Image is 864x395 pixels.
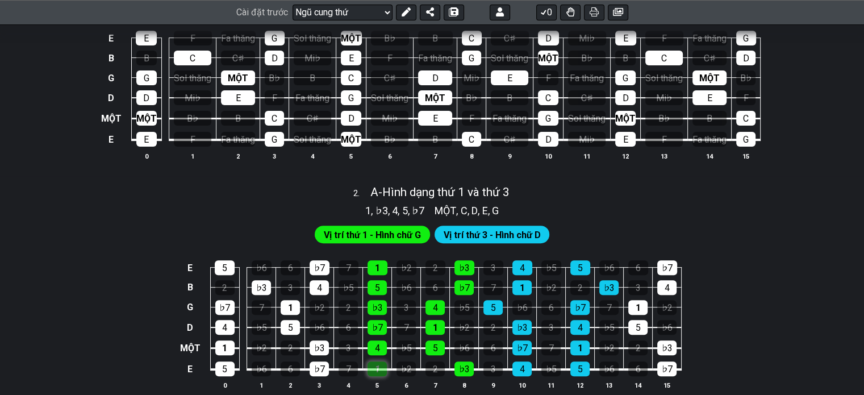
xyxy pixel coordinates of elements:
font: MỘT [615,113,636,124]
font: F [662,134,667,145]
section: Các lớp cao độ thang âm [360,200,429,218]
font: B [235,113,241,124]
font: D [187,322,193,333]
font: 10 [519,382,525,389]
font: ♭5 [256,322,267,333]
font: 5 [288,322,293,333]
font: ♭3 [604,282,615,293]
font: 1 [578,343,583,354]
font: C♯ [504,134,516,145]
font: ♭3 [314,343,325,354]
font: B♭ [269,73,280,84]
font: 7 [433,382,437,389]
font: Mi♭ [579,33,595,44]
font: , [388,205,390,217]
font: 6 [549,302,554,313]
font: ♭6 [256,364,267,375]
font: 5 [222,263,227,273]
font: Fa thăng [295,93,329,103]
font: 5 [491,302,496,313]
font: MỘT [341,33,361,44]
font: Sol thăng [174,73,211,84]
font: 3 [404,302,409,313]
font: Mi♭ [185,93,201,103]
font: B♭ [187,113,198,124]
font: ♭5 [459,302,470,313]
font: G [348,93,354,103]
font: 14 [706,152,713,160]
font: Fa thăng [221,134,255,145]
font: D [272,53,278,64]
font: D [143,93,149,103]
font: 1 [433,322,438,333]
font: 3 [491,263,496,273]
font: 6 [636,364,641,375]
font: 3 [318,382,321,389]
font: G [108,73,114,84]
font: 4 [520,263,525,273]
font: 5 [578,364,583,375]
font: E [144,134,149,145]
font: , [468,205,469,217]
font: D [471,205,478,217]
font: E [507,73,512,84]
font: MỘT [228,73,248,84]
font: , [371,205,373,217]
font: 4 [317,282,322,293]
font: Sol thăng [568,113,606,124]
font: E [144,33,149,44]
font: 5 [402,205,408,217]
font: ♭3 [459,263,470,273]
font: ♭6 [604,263,615,273]
font: Fa thăng [570,73,604,84]
font: E [108,33,114,44]
font: 6 [491,343,496,354]
font: A [370,185,378,199]
font: 8 [470,152,473,160]
font: 12 [577,382,583,389]
font: 5 [636,322,641,333]
font: Sol thăng [294,33,331,44]
font: Sol thăng [645,73,683,84]
font: 6 [433,282,438,293]
font: ♭6 [459,343,470,354]
font: Mi♭ [382,113,398,124]
font: 2 [433,263,438,273]
font: G [469,53,474,64]
font: B♭ [581,53,592,64]
font: Sol thăng [294,134,331,145]
font: E [482,205,488,217]
font: B [108,53,114,64]
font: 3 [636,282,641,293]
font: , [456,205,458,217]
font: ♭3 [517,322,528,333]
font: D [432,73,439,84]
font: G [623,73,628,84]
font: 2 [222,282,227,293]
font: 1 [191,152,194,160]
font: 2 [636,343,641,354]
font: 7 [346,263,351,273]
span: Đầu tiên hãy bật chế độ chỉnh sửa đầy đủ để chỉnh sửa [324,227,421,243]
font: , [398,205,399,217]
font: ♭7 [662,364,673,375]
font: Fa thăng [221,33,255,44]
font: 1 [365,205,371,217]
font: MỘT [538,53,558,64]
font: 4 [347,382,350,389]
font: 5 [375,382,379,389]
font: C♯ [581,93,593,103]
font: C♯ [384,73,396,84]
font: C [545,93,551,103]
font: B♭ [466,93,477,103]
font: Fa thăng [492,113,527,124]
font: E [433,113,438,124]
font: ♭2 [401,364,412,375]
font: 3 [288,282,293,293]
font: 7 [549,343,554,354]
font: 4 [375,343,380,354]
font: MỘT [180,343,201,354]
font: Hình dạng thứ 1 và thứ 3 [382,185,510,199]
font: E [236,93,241,103]
font: , [478,205,479,217]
